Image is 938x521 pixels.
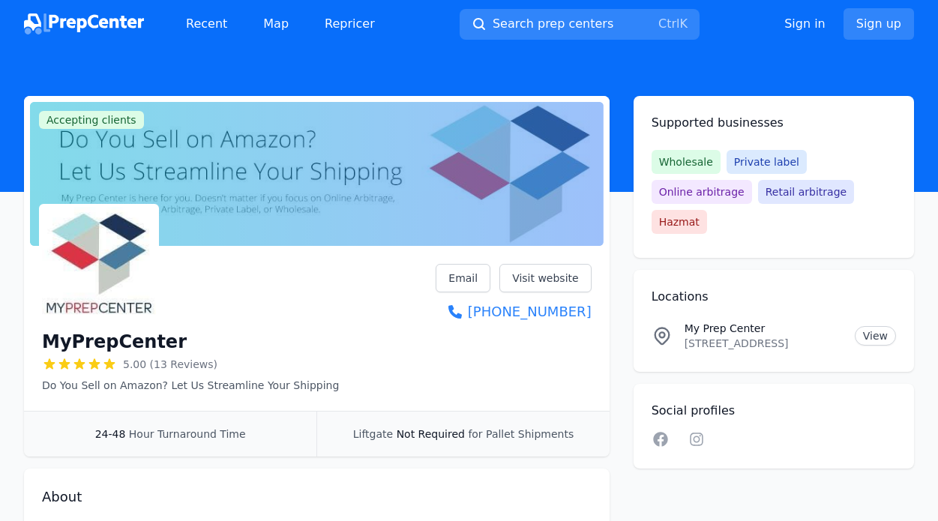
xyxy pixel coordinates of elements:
[24,13,144,34] img: PrepCenter
[784,15,826,33] a: Sign in
[855,326,896,346] a: View
[251,9,301,39] a: Map
[758,180,854,204] span: Retail arbitrage
[679,16,688,31] kbd: K
[39,111,144,129] span: Accepting clients
[844,8,914,40] a: Sign up
[95,428,126,440] span: 24-48
[652,210,707,234] span: Hazmat
[42,330,187,354] h1: MyPrepCenter
[353,428,393,440] span: Liftgate
[460,9,700,40] button: Search prep centersCtrlK
[652,288,896,306] h2: Locations
[685,321,843,336] p: My Prep Center
[436,301,591,322] a: [PHONE_NUMBER]
[42,207,156,321] img: MyPrepCenter
[658,16,679,31] kbd: Ctrl
[652,150,721,174] span: Wholesale
[313,9,387,39] a: Repricer
[42,487,592,508] h2: About
[436,264,490,292] a: Email
[499,264,592,292] a: Visit website
[652,402,896,420] h2: Social profiles
[42,378,339,393] p: Do You Sell on Amazon? Let Us Streamline Your Shipping
[652,114,896,132] h2: Supported businesses
[685,336,843,351] p: [STREET_ADDRESS]
[123,357,217,372] span: 5.00 (13 Reviews)
[468,428,574,440] span: for Pallet Shipments
[174,9,239,39] a: Recent
[652,180,752,204] span: Online arbitrage
[129,428,246,440] span: Hour Turnaround Time
[493,15,613,33] span: Search prep centers
[727,150,807,174] span: Private label
[397,428,465,440] span: Not Required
